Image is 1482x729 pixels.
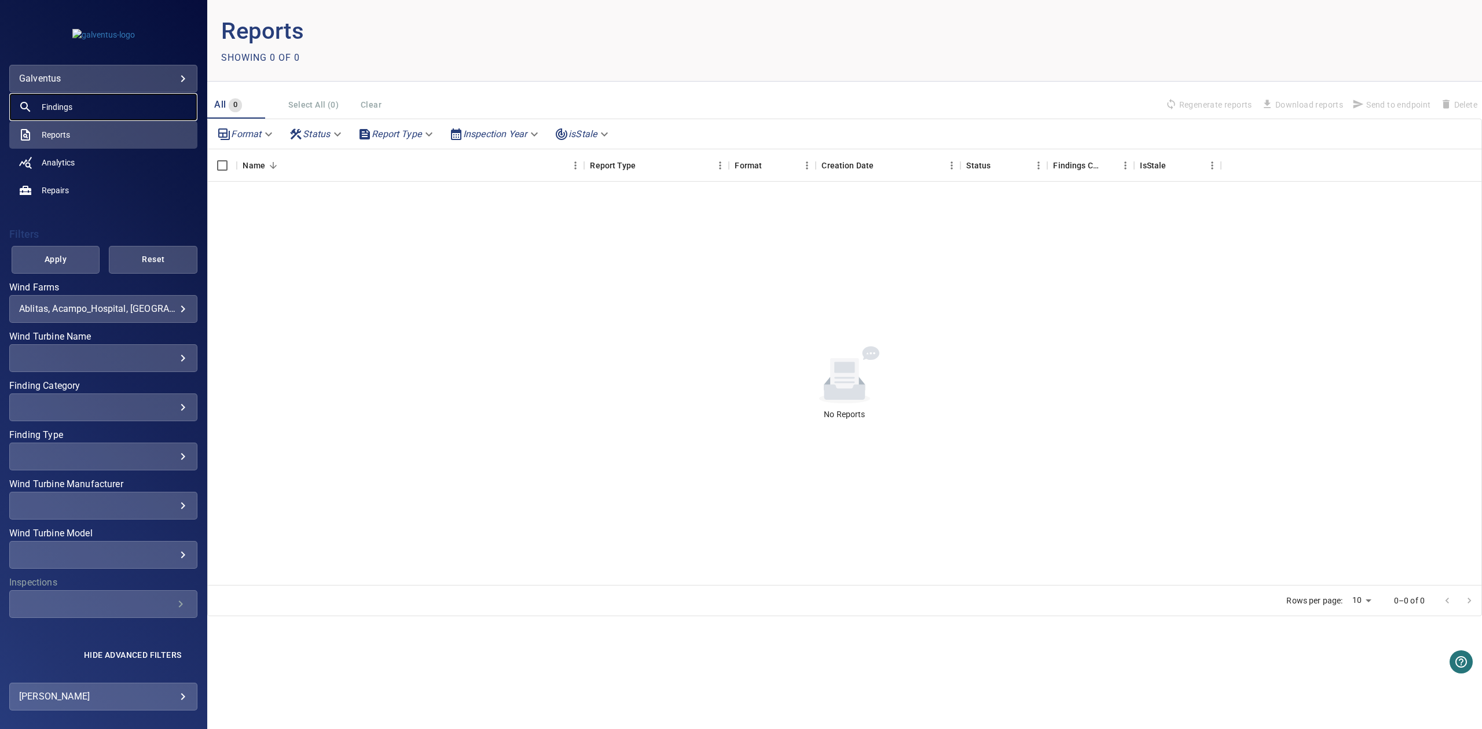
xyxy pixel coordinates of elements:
button: Apply [12,246,100,274]
div: galventus [19,69,188,88]
div: isStale [550,124,615,144]
div: Inspections [9,590,197,618]
button: Menu [567,157,584,174]
em: Inspection Year [463,128,527,139]
div: Finding Category [9,393,197,421]
button: Reset [109,246,197,274]
div: Creation Date [821,149,874,182]
button: Menu [1204,157,1221,174]
p: Reports [221,14,845,49]
div: Name [237,149,584,182]
button: Sort [1166,157,1182,174]
h4: Filters [9,229,197,240]
div: Ablitas, Acampo_Hospital, [GEOGRAPHIC_DATA], [GEOGRAPHIC_DATA], [GEOGRAPHIC_DATA], Alto_do_Seixal... [19,303,188,314]
div: Status [966,149,991,182]
div: Wind Turbine Manufacturer [9,492,197,520]
div: Report Type [584,149,729,182]
div: Findings Count [1047,149,1134,182]
div: galventus [9,65,197,93]
em: isStale [568,128,597,139]
span: Hide Advanced Filters [84,650,181,660]
em: Format [231,128,261,139]
span: Apply [26,252,86,267]
div: Report Type [590,149,636,182]
span: Analytics [42,157,75,168]
p: Showing 0 of 0 [221,51,300,65]
label: Finding Type [9,430,197,440]
div: Format [212,124,280,144]
div: Name [243,149,265,182]
div: Status [960,149,1047,182]
button: Menu [943,157,960,174]
button: Sort [636,157,652,174]
button: Sort [265,157,281,174]
button: Menu [1030,157,1047,174]
div: Status [284,124,349,144]
span: All [214,99,226,110]
button: Sort [991,157,1007,174]
div: Creation Date [816,149,960,182]
p: Rows per page: [1286,595,1342,606]
label: Wind Turbine Model [9,529,197,538]
span: Reports [42,129,70,141]
div: Findings in the reports are outdated due to being updated or removed. IsStale reports do not repr... [1140,149,1166,182]
button: Sort [1101,157,1117,174]
em: Status [303,128,330,139]
em: Report Type [372,128,421,139]
button: Menu [798,157,816,174]
button: Menu [711,157,729,174]
div: Format [735,149,762,182]
div: [PERSON_NAME] [19,687,188,706]
button: Sort [762,157,778,174]
label: Finding Category [9,381,197,391]
button: Hide Advanced Filters [77,646,188,664]
img: galventus-logo [72,29,135,41]
span: Reset [123,252,183,267]
nav: pagination navigation [1436,591,1480,610]
span: Findings [42,101,72,113]
label: Wind Farms [9,283,197,292]
div: No Reports [824,408,865,420]
button: Sort [874,157,890,174]
div: 10 [1348,592,1375,609]
div: Inspection Year [445,124,545,144]
div: Report Type [353,124,440,144]
div: Finding Type [9,443,197,470]
p: 0–0 of 0 [1394,595,1425,606]
a: repairs noActive [9,176,197,204]
div: Findings Count [1053,149,1101,182]
label: Inspections [9,578,197,587]
a: findings noActive [9,93,197,121]
div: Wind Turbine Name [9,344,197,372]
div: Wind Turbine Model [9,541,197,569]
button: Menu [1117,157,1134,174]
label: Wind Turbine Name [9,332,197,341]
a: reports active [9,121,197,149]
div: Format [729,149,816,182]
div: Wind Farms [9,295,197,323]
label: Wind Turbine Manufacturer [9,480,197,489]
span: Repairs [42,185,69,196]
a: analytics noActive [9,149,197,176]
span: 0 [229,98,242,112]
div: IsStale [1134,149,1221,182]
